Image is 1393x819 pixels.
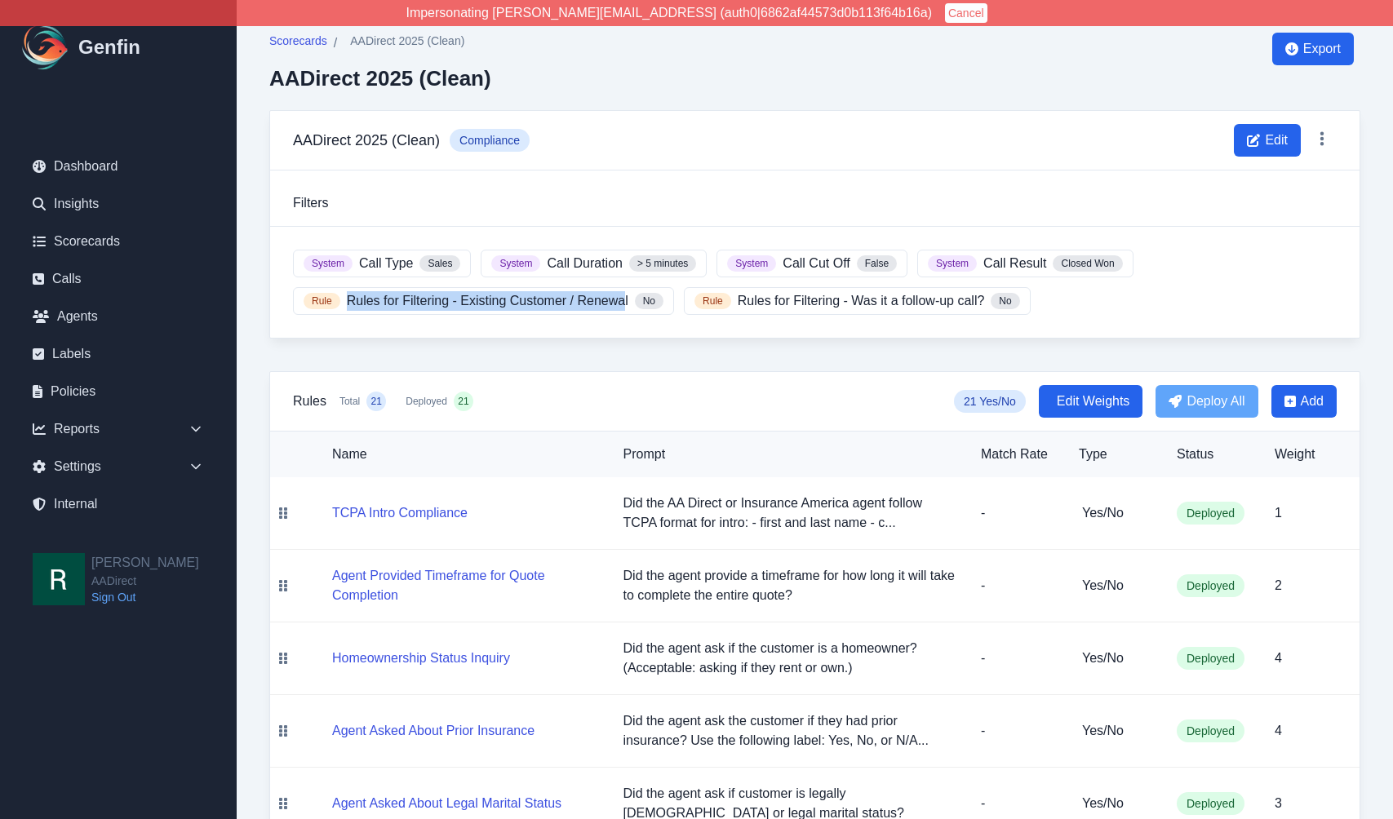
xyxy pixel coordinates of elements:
span: Export [1303,39,1341,59]
button: Add [1271,385,1337,418]
h1: Genfin [78,34,140,60]
span: 4 [1275,724,1282,737]
span: Deploy All [1187,392,1244,411]
span: System [727,255,776,272]
span: System [928,255,977,272]
span: AADirect [91,573,199,589]
h5: Yes/No [1082,794,1151,813]
span: System [491,255,540,272]
th: Name [296,432,610,477]
th: Match Rate [968,432,1066,477]
span: Deployed [406,395,447,408]
a: Internal [20,488,217,520]
a: Agent Asked About Prior Insurance [332,724,535,737]
span: Rule [694,293,731,309]
span: Deployed [1177,792,1244,815]
p: - [981,576,1053,595]
span: Add [1301,392,1324,411]
a: Labels [20,338,217,370]
h3: Rules [293,392,326,411]
button: Agent Asked About Prior Insurance [332,721,535,741]
button: Agent Asked About Legal Marital Status [332,794,561,813]
button: Deploy All [1156,385,1258,418]
span: 21 [371,395,382,408]
th: Status [1164,432,1262,477]
p: - [981,649,1053,668]
p: Did the agent provide a timeframe for how long it will take to complete the entire quote? [623,566,955,605]
a: Agents [20,300,217,333]
button: Export [1272,33,1354,65]
span: 3 [1275,796,1282,810]
span: Deployed [1177,719,1244,742]
a: Policies [20,375,217,408]
a: TCPA Intro Compliance [332,506,468,520]
span: Rules for Filtering - Existing Customer / Renewal [347,291,628,311]
span: / [334,33,337,53]
a: Calls [20,263,217,295]
span: Deployed [1177,502,1244,525]
span: Deployed [1177,574,1244,597]
img: Logo [20,21,72,73]
p: - [981,503,1053,523]
h5: Yes/No [1082,649,1151,668]
p: Did the AA Direct or Insurance America agent follow TCPA format for intro: - first and last name ... [623,494,955,533]
span: No [991,293,1019,309]
button: Cancel [945,3,987,23]
span: Call Cut Off [783,254,850,273]
a: Scorecards [269,33,327,53]
span: Call Type [359,254,413,273]
h5: Yes/No [1082,576,1151,595]
a: Insights [20,188,217,220]
span: 2 [1275,578,1282,592]
span: Closed Won [1053,255,1122,272]
a: Agent Provided Timeframe for Quote Completion [332,588,597,602]
h2: [PERSON_NAME] [91,553,199,573]
p: - [981,794,1053,813]
span: > 5 minutes [629,255,696,272]
span: Scorecards [269,33,327,49]
a: Homeownership Status Inquiry [332,651,510,665]
span: Compliance [450,129,530,152]
h5: Yes/No [1082,503,1151,523]
span: Call Result [983,254,1046,273]
th: Prompt [610,432,968,477]
img: Rob Kwok [33,553,85,605]
a: Agent Asked About Legal Marital Status [332,796,561,810]
h2: AADirect 2025 (Clean) [269,66,491,91]
button: Edit Weights [1039,385,1143,418]
button: TCPA Intro Compliance [332,503,468,523]
div: Reports [20,413,217,445]
span: 1 [1275,506,1282,520]
span: False [857,255,897,272]
span: Edit [1265,131,1288,150]
span: Total [339,395,360,408]
button: Homeownership Status Inquiry [332,649,510,668]
p: Did the agent ask if the customer is a homeowner? (Acceptable: asking if they rent or own.) [623,639,955,678]
h3: Filters [293,193,1337,213]
a: Scorecards [20,225,217,258]
p: - [981,721,1053,741]
span: 21 [458,395,468,408]
button: Edit [1234,124,1301,157]
th: Type [1066,432,1164,477]
p: Did the agent ask the customer if they had prior insurance? Use the following label: Yes, No, or ... [623,711,955,750]
span: Rule [304,293,340,309]
span: Call Duration [547,254,622,273]
span: Rules for Filtering - Was it a follow-up call? [738,291,985,311]
span: No [635,293,663,309]
a: Sign Out [91,589,199,605]
span: 4 [1275,651,1282,665]
span: Sales [419,255,460,272]
div: Settings [20,450,217,483]
span: AADirect 2025 (Clean) [350,33,464,49]
span: Edit Weights [1057,392,1130,411]
span: Deployed [1177,647,1244,670]
a: Dashboard [20,150,217,183]
span: System [304,255,353,272]
button: Agent Provided Timeframe for Quote Completion [332,566,597,605]
th: Weight [1262,432,1360,477]
h5: Yes/No [1082,721,1151,741]
span: 21 Yes/No [954,390,1026,413]
h3: AADirect 2025 (Clean) [293,129,440,152]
